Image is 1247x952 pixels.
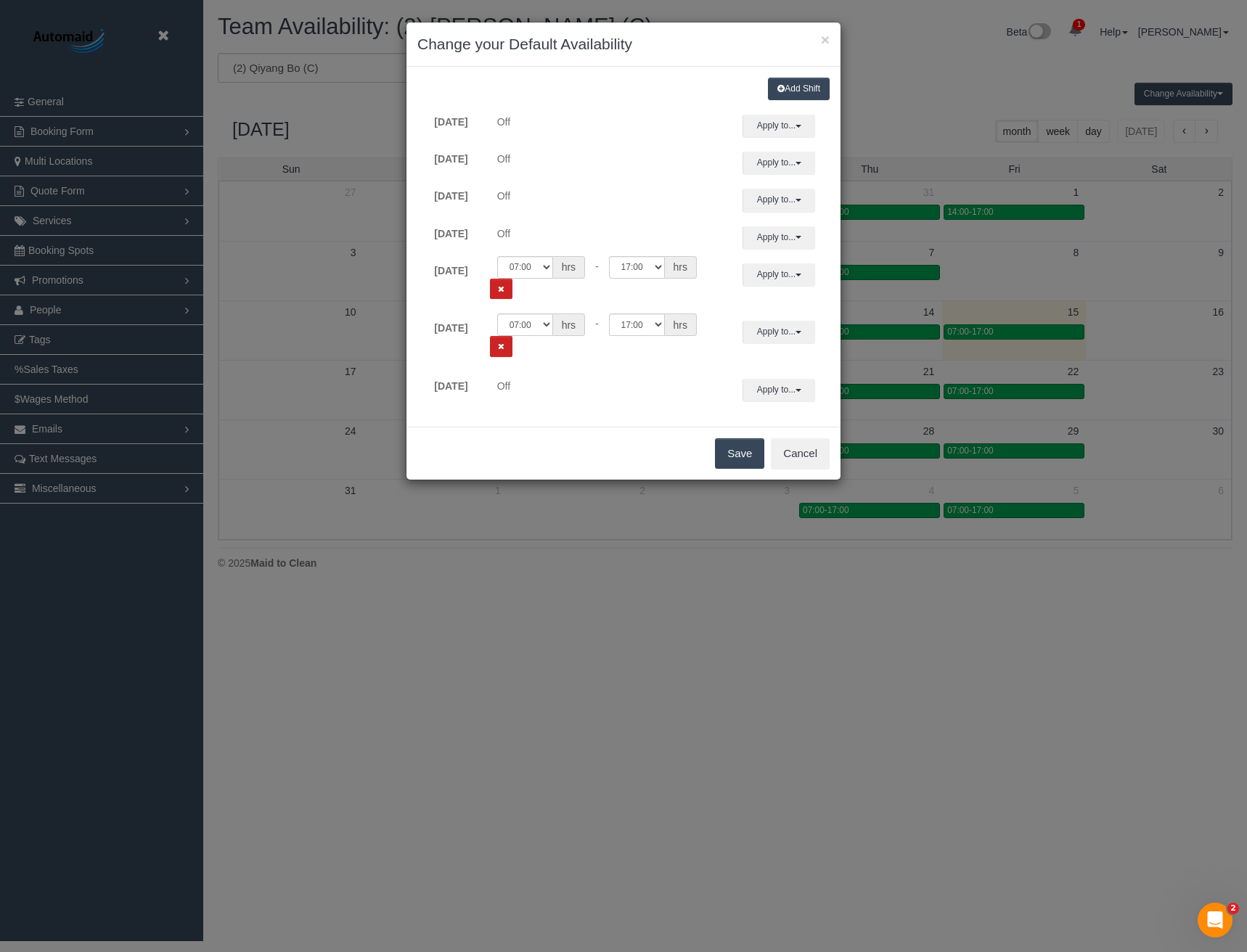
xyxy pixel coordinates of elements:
button: Apply to... [743,115,815,137]
button: Apply to... [743,379,815,401]
button: Remove Shift [490,336,512,357]
button: Add Shift [768,78,830,100]
button: × [821,32,830,47]
span: 2 [1227,903,1239,914]
label: [DATE] [434,189,467,203]
button: Remove Shift [490,279,512,300]
label: [DATE] [434,152,467,166]
span: Off [497,380,510,392]
label: [DATE] [434,226,467,241]
h3: Change your Default Availability [417,33,830,55]
span: hrs [553,256,585,279]
span: - [595,260,599,272]
span: hrs [665,313,697,336]
label: [DATE] [434,379,467,393]
span: hrs [665,256,697,279]
span: hrs [553,313,585,336]
label: [DATE] [434,115,467,129]
button: Save [715,438,764,469]
span: Off [497,228,510,239]
button: Apply to... [743,152,815,174]
iframe: Intercom live chat [1198,903,1232,937]
span: - [595,318,599,329]
span: Off [497,190,510,202]
button: Apply to... [743,263,815,286]
label: [DATE] [434,321,467,335]
button: Apply to... [743,226,815,249]
label: [DATE] [434,263,467,278]
span: Off [497,116,510,128]
sui-modal: Change your Default Availability [406,22,841,480]
button: Apply to... [743,321,815,343]
span: Off [497,153,510,165]
button: Apply to... [743,189,815,211]
button: Cancel [771,438,830,469]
